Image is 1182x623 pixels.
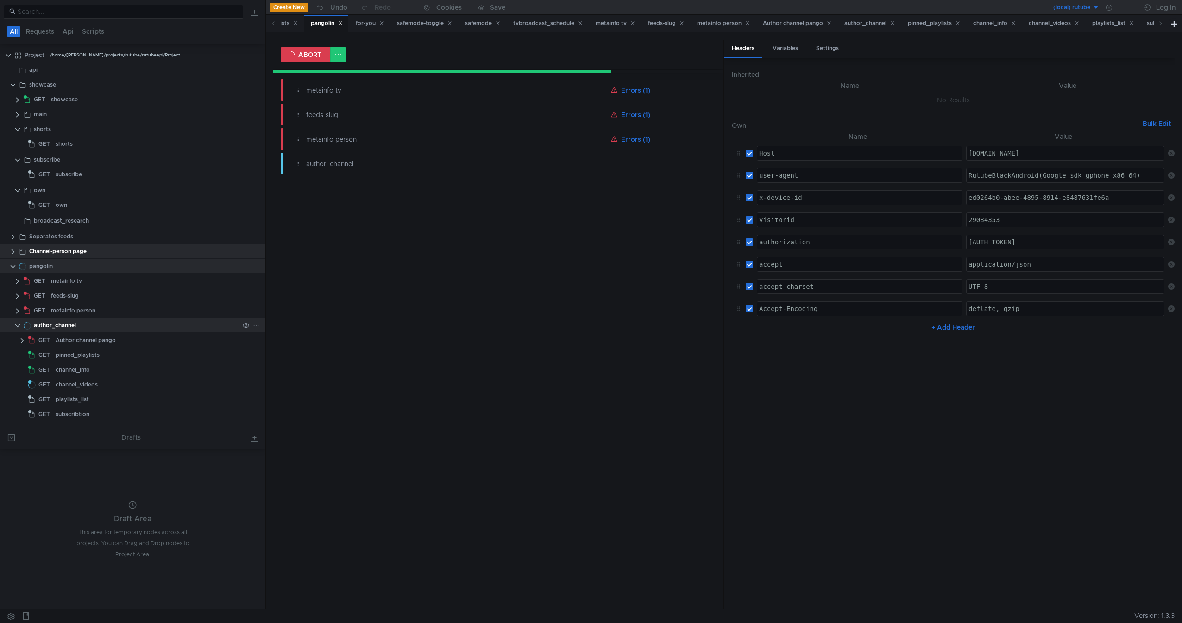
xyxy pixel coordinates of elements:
button: Create New [270,3,308,12]
div: Author channel pango [56,333,116,347]
div: Redo [375,2,391,13]
div: Save [490,4,505,11]
h6: Own [732,120,1139,131]
span: GET [38,198,50,212]
div: metainfo tv [51,274,82,288]
div: Variables [765,40,805,57]
div: metainfo person [51,304,95,318]
button: Redo [354,0,397,14]
div: author_channel [306,159,654,169]
div: channel_videos [56,378,98,392]
button: Errors (1) [607,109,654,120]
span: GET [38,333,50,347]
div: feeds-slug [648,19,684,28]
span: GET [38,363,50,377]
button: Bulk Edit [1139,118,1175,129]
div: feeds-slug [51,289,79,303]
div: Log In [1156,2,1176,13]
div: metainfo tv [306,85,607,95]
span: GET [38,407,50,421]
span: Loading... [28,381,36,389]
th: Value [961,80,1175,91]
span: GET [38,378,50,392]
div: showcase [29,78,56,92]
div: channel_videos [1029,19,1079,28]
div: tvbroadcast_schedule [513,19,583,28]
button: + Add Header [928,322,979,333]
div: Author channel pango [763,19,831,28]
span: GET [38,168,50,181]
div: playlists_list [56,392,89,406]
div: channel_info [56,363,90,377]
div: playlists [267,19,298,28]
div: (local) rutube [1053,3,1090,12]
div: pinned_playlists [56,348,100,362]
div: Settings [809,40,846,57]
button: Api [60,26,76,37]
span: GET [38,348,50,362]
div: playlists [29,424,51,438]
div: shorts [56,137,73,151]
div: Drafts [121,432,141,443]
div: metainfo person [697,19,750,28]
button: All [7,26,20,37]
div: subscribe [56,168,82,181]
div: shorts [34,122,51,136]
div: broadcast_research [34,214,89,228]
div: pangolin [29,259,53,273]
div: safemode [465,19,500,28]
span: GET [38,137,50,151]
span: Loading... [19,262,27,271]
div: feeds-slug [306,110,607,120]
div: author_channel [844,19,895,28]
div: /home/[PERSON_NAME]/projects/rutube/rutubeapi/Project [50,48,180,62]
div: Cookies [436,2,462,13]
div: subscribe [34,153,60,167]
div: subscribtion [56,407,89,421]
div: Undo [330,2,347,13]
button: Requests [23,26,57,37]
span: GET [34,274,45,288]
th: Name [739,80,961,91]
div: own [56,198,67,212]
h6: Inherited [732,69,1175,80]
div: Channel-person page [29,244,87,258]
div: Headers [724,40,762,58]
div: Separates feeds [29,230,73,243]
div: Project [25,48,44,62]
div: metainfo person [306,134,607,144]
span: GET [34,289,45,303]
div: api [29,63,38,77]
th: Name [753,131,962,142]
span: Loading... [23,322,31,330]
span: GET [34,93,45,106]
th: Value [962,131,1164,142]
span: Version: 1.3.3 [1134,609,1175,623]
button: Errors (1) [607,85,654,96]
button: Scripts [79,26,107,37]
button: Undo [308,0,354,14]
div: safemode-toggle [397,19,452,28]
div: playlists_list [1092,19,1134,28]
div: pinned_playlists [908,19,960,28]
span: GET [38,392,50,406]
span: GET [34,304,45,318]
div: own [34,183,45,197]
div: metainfo tv [596,19,635,28]
div: pangolin [311,19,343,28]
div: channel_info [973,19,1016,28]
nz-embed-empty: No Results [937,96,970,104]
input: Search... [18,6,238,17]
button: Errors (1) [607,134,654,145]
div: for-you [356,19,384,28]
div: author_channel [34,318,76,332]
div: main [34,107,47,121]
button: ABORT [281,47,331,62]
div: showcase [51,93,78,106]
